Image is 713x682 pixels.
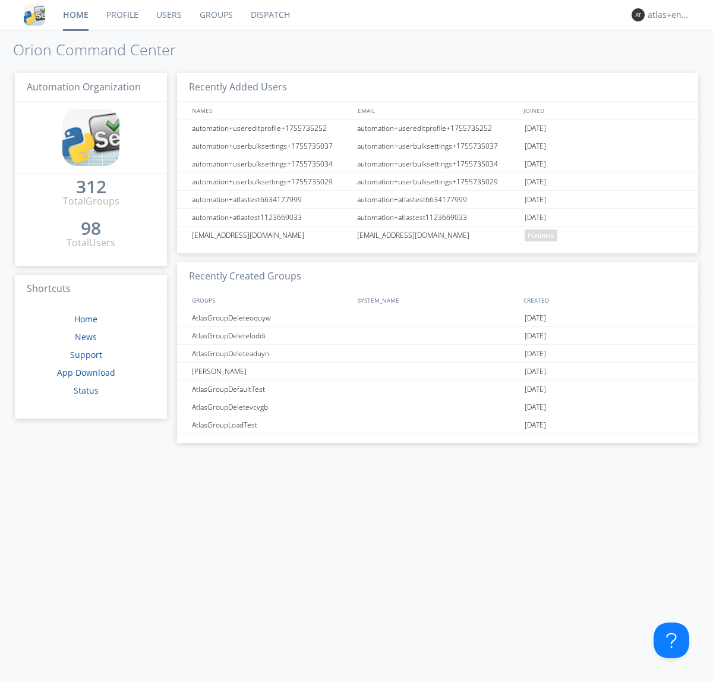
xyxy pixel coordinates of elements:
[74,385,99,396] a: Status
[189,309,354,326] div: AtlasGroupDeleteoquyw
[525,191,546,209] span: [DATE]
[189,398,354,416] div: AtlasGroupDeletevcvgb
[177,120,698,137] a: automation+usereditprofile+1755735252automation+usereditprofile+1755735252[DATE]
[525,345,546,363] span: [DATE]
[355,102,520,119] div: EMAIL
[525,137,546,155] span: [DATE]
[525,155,546,173] span: [DATE]
[525,209,546,227] span: [DATE]
[189,209,354,226] div: automation+atlastest1123669033
[24,4,45,26] img: cddb5a64eb264b2086981ab96f4c1ba7
[525,309,546,327] span: [DATE]
[354,155,522,172] div: automation+userbulksettings+1755735034
[520,102,687,119] div: JOINED
[177,416,698,434] a: AtlasGroupLoadTest[DATE]
[189,102,352,119] div: NAMES
[525,173,546,191] span: [DATE]
[189,345,354,362] div: AtlasGroupDeleteaduyn
[70,349,102,360] a: Support
[354,120,522,137] div: automation+usereditprofile+1755735252
[189,327,354,344] div: AtlasGroupDeleteloddi
[177,73,698,102] h3: Recently Added Users
[525,363,546,381] span: [DATE]
[177,137,698,155] a: automation+userbulksettings+1755735037automation+userbulksettings+1755735037[DATE]
[177,173,698,191] a: automation+userbulksettings+1755735029automation+userbulksettings+1755735029[DATE]
[355,291,520,309] div: SYSTEM_NAME
[189,173,354,190] div: automation+userbulksettings+1755735029
[354,209,522,226] div: automation+atlastest1123669033
[74,313,97,325] a: Home
[189,191,354,208] div: automation+atlastest6634177999
[189,363,354,380] div: [PERSON_NAME]
[189,291,352,309] div: GROUPS
[177,363,698,381] a: [PERSON_NAME][DATE]
[76,181,106,194] a: 312
[632,8,645,21] img: 373638.png
[76,181,106,193] div: 312
[177,381,698,398] a: AtlasGroupDefaultTest[DATE]
[15,275,167,304] h3: Shortcuts
[177,345,698,363] a: AtlasGroupDeleteaduyn[DATE]
[520,291,687,309] div: CREATED
[525,381,546,398] span: [DATE]
[189,416,354,433] div: AtlasGroupLoadTest
[27,80,141,93] span: Automation Organization
[177,398,698,416] a: AtlasGroupDeletevcvgb[DATE]
[177,227,698,244] a: [EMAIL_ADDRESS][DOMAIN_NAME][EMAIL_ADDRESS][DOMAIN_NAME]pending
[525,327,546,345] span: [DATE]
[63,194,119,208] div: Total Groups
[189,155,354,172] div: automation+userbulksettings+1755735034
[81,222,101,236] a: 98
[75,331,97,342] a: News
[189,137,354,155] div: automation+userbulksettings+1755735037
[177,309,698,327] a: AtlasGroupDeleteoquyw[DATE]
[654,623,689,658] iframe: Toggle Customer Support
[81,222,101,234] div: 98
[67,236,115,250] div: Total Users
[57,367,115,378] a: App Download
[354,173,522,190] div: automation+userbulksettings+1755735029
[177,209,698,227] a: automation+atlastest1123669033automation+atlastest1123669033[DATE]
[177,262,698,291] h3: Recently Created Groups
[525,398,546,416] span: [DATE]
[177,155,698,173] a: automation+userbulksettings+1755735034automation+userbulksettings+1755735034[DATE]
[354,191,522,208] div: automation+atlastest6634177999
[525,120,546,137] span: [DATE]
[354,137,522,155] div: automation+userbulksettings+1755735037
[177,191,698,209] a: automation+atlastest6634177999automation+atlastest6634177999[DATE]
[62,109,119,166] img: cddb5a64eb264b2086981ab96f4c1ba7
[189,381,354,398] div: AtlasGroupDefaultTest
[177,327,698,345] a: AtlasGroupDeleteloddi[DATE]
[189,227,354,244] div: [EMAIL_ADDRESS][DOMAIN_NAME]
[525,230,557,241] span: pending
[648,9,692,21] div: atlas+english0001
[525,416,546,434] span: [DATE]
[354,227,522,244] div: [EMAIL_ADDRESS][DOMAIN_NAME]
[189,120,354,137] div: automation+usereditprofile+1755735252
